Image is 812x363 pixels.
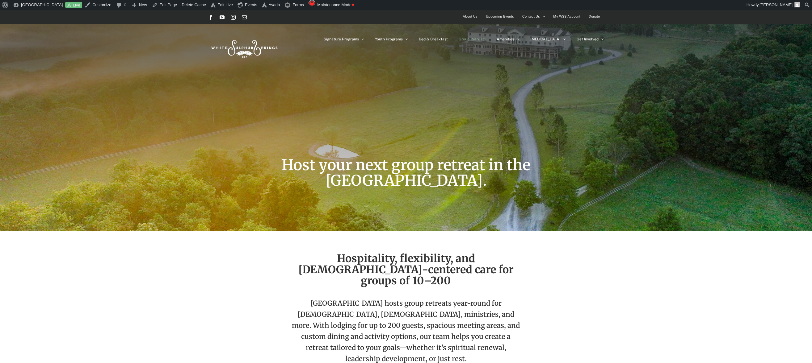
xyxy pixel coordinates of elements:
a: Live [65,2,82,8]
a: Upcoming Events [482,10,518,23]
span: Upcoming Events [486,12,514,21]
span: Group Retreats [459,37,486,41]
a: Signature Programs [324,24,364,55]
span: Donate [589,12,600,21]
a: Bed & Breakfast [419,24,448,55]
img: White Sulphur Springs Logo [208,33,280,62]
a: YouTube [220,15,225,20]
span: My WSS Account [553,12,580,21]
h2: Hospitality, flexibility, and [DEMOGRAPHIC_DATA]-centered care for groups of 10–200 [291,253,522,286]
a: Facebook [208,15,213,20]
span: [PERSON_NAME] [759,2,793,7]
a: Amenities [497,24,520,55]
a: Instagram [231,15,236,20]
nav: Secondary Menu [459,10,604,23]
a: Donate [585,10,604,23]
span: Get Involved [577,37,599,41]
span: Amenities [497,37,514,41]
span: About Us [463,12,478,21]
a: Youth Programs [375,24,408,55]
a: Contact Us [518,10,549,23]
a: Get Involved [577,24,604,55]
span: Signature Programs [324,37,359,41]
a: Email [242,15,247,20]
a: [MEDICAL_DATA] [530,24,566,55]
span: Bed & Breakfast [419,37,448,41]
span: Host your next group retreat in the [GEOGRAPHIC_DATA]. [282,156,530,190]
span: Contact Us [522,12,540,21]
span: [MEDICAL_DATA] [530,37,561,41]
a: Group Retreats [459,24,486,55]
span: Youth Programs [375,37,403,41]
a: About Us [459,10,482,23]
a: My WSS Account [549,10,584,23]
nav: Main Menu [324,24,604,55]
